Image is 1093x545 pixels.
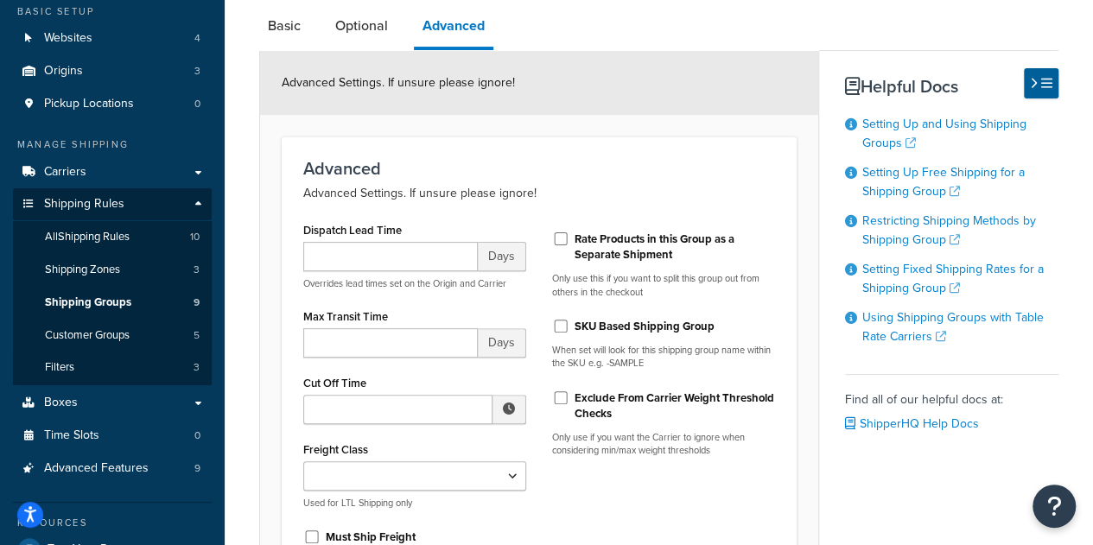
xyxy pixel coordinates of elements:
a: Optional [327,5,397,47]
a: Carriers [13,156,212,188]
span: Pickup Locations [44,97,134,111]
a: Pickup Locations0 [13,88,212,120]
p: Only use if you want the Carrier to ignore when considering min/max weight thresholds [552,431,775,458]
span: 4 [194,31,200,46]
span: All Shipping Rules [45,230,130,244]
span: 0 [194,428,200,443]
a: Setting Fixed Shipping Rates for a Shipping Group [862,260,1044,297]
label: Cut Off Time [303,377,366,390]
p: When set will look for this shipping group name within the SKU e.g. -SAMPLE [552,344,775,371]
a: Restricting Shipping Methods by Shipping Group [862,212,1036,249]
div: Find all of our helpful docs at: [845,374,1059,436]
span: Time Slots [44,428,99,443]
span: 9 [194,295,200,310]
li: Shipping Zones [13,254,212,286]
span: Carriers [44,165,86,180]
h3: Helpful Docs [845,77,1059,96]
a: AllShipping Rules10 [13,221,212,253]
span: 3 [194,64,200,79]
a: Filters3 [13,352,212,383]
a: Shipping Rules [13,188,212,220]
p: Used for LTL Shipping only [303,497,526,510]
a: Origins3 [13,55,212,87]
span: Days [478,242,526,271]
span: Websites [44,31,92,46]
li: Filters [13,352,212,383]
span: 9 [194,461,200,476]
label: Rate Products in this Group as a Separate Shipment [575,231,775,263]
p: Only use this if you want to split this group out from others in the checkout [552,272,775,299]
a: Setting Up and Using Shipping Groups [862,115,1026,152]
span: Shipping Groups [45,295,131,310]
h3: Advanced [303,159,775,178]
a: Using Shipping Groups with Table Rate Carriers [862,308,1044,345]
a: Setting Up Free Shipping for a Shipping Group [862,163,1025,200]
span: 3 [194,360,200,375]
span: Advanced Features [44,461,149,476]
label: Freight Class [303,443,368,456]
li: Shipping Groups [13,287,212,319]
a: Advanced [414,5,493,50]
p: Overrides lead times set on the Origin and Carrier [303,277,526,290]
div: Manage Shipping [13,137,212,152]
li: Origins [13,55,212,87]
span: Shipping Zones [45,263,120,277]
span: Filters [45,360,74,375]
div: Resources [13,516,212,530]
button: Hide Help Docs [1024,68,1058,98]
li: Shipping Rules [13,188,212,385]
a: Shipping Groups9 [13,287,212,319]
a: Boxes [13,387,212,419]
a: Time Slots0 [13,420,212,452]
li: Customer Groups [13,320,212,352]
li: Websites [13,22,212,54]
label: Dispatch Lead Time [303,224,402,237]
p: Advanced Settings. If unsure please ignore! [303,183,775,204]
label: Max Transit Time [303,310,388,323]
span: 5 [194,328,200,343]
span: Shipping Rules [44,197,124,212]
li: Time Slots [13,420,212,452]
button: Open Resource Center [1033,485,1076,528]
span: 3 [194,263,200,277]
li: Advanced Features [13,453,212,485]
li: Pickup Locations [13,88,212,120]
a: Shipping Zones3 [13,254,212,286]
label: SKU Based Shipping Group [575,319,715,334]
label: Must Ship Freight [326,529,416,545]
span: Customer Groups [45,328,130,343]
a: Websites4 [13,22,212,54]
a: Customer Groups5 [13,320,212,352]
span: Boxes [44,396,78,410]
span: 0 [194,97,200,111]
span: Days [478,328,526,358]
a: ShipperHQ Help Docs [845,415,979,433]
span: Advanced Settings. If unsure please ignore! [282,73,515,92]
label: Exclude From Carrier Weight Threshold Checks [575,390,775,421]
a: Basic [259,5,309,47]
span: Origins [44,64,83,79]
a: Advanced Features9 [13,453,212,485]
div: Basic Setup [13,4,212,19]
span: 10 [190,230,200,244]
